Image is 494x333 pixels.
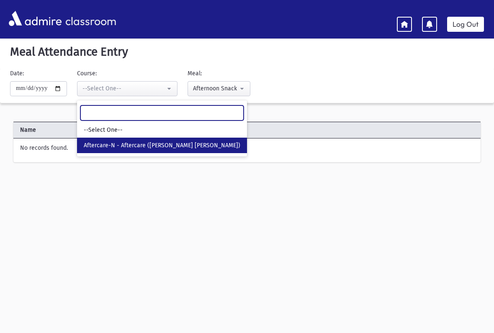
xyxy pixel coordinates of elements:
[188,81,250,96] button: Afternoon Snack
[82,84,165,93] div: --Select One--
[84,126,123,134] span: --Select One--
[7,9,64,28] img: AdmirePro
[80,105,244,120] input: Search
[447,17,484,32] a: Log Out
[188,69,202,78] label: Meal:
[193,84,238,93] div: Afternoon Snack
[64,8,116,30] span: classroom
[20,143,68,152] label: No records found.
[13,126,169,134] span: Name
[77,81,178,96] button: --Select One--
[84,141,240,150] span: Aftercare-N - Aftercare ([PERSON_NAME] [PERSON_NAME])
[10,69,24,78] label: Date:
[77,69,97,78] label: Course:
[7,45,487,59] h5: Meal Attendance Entry
[169,126,442,134] span: Meal Attendance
